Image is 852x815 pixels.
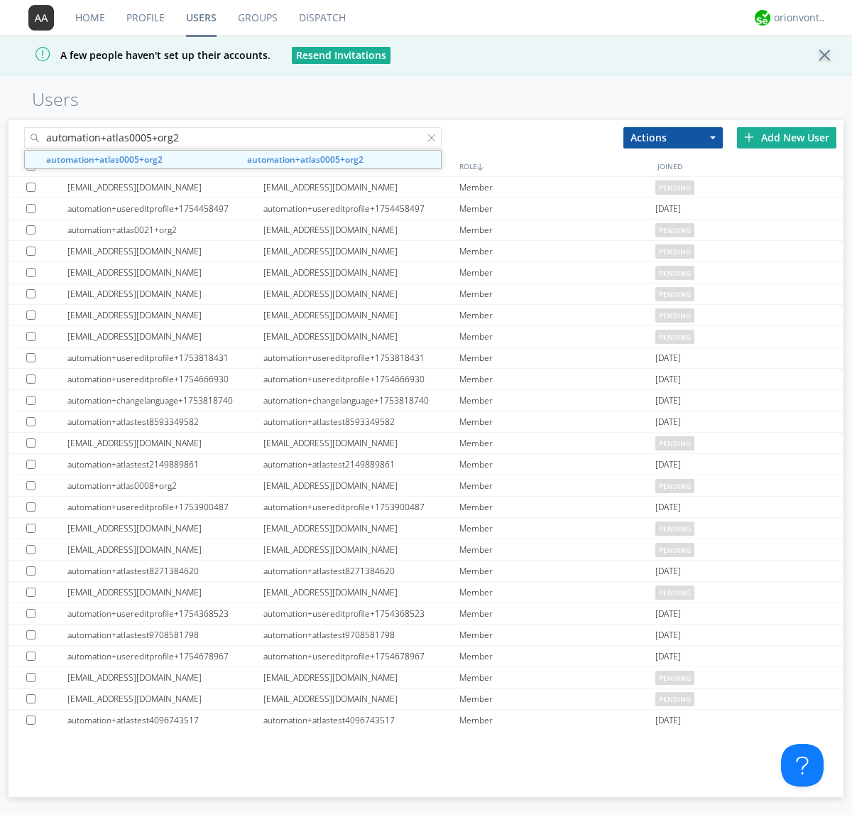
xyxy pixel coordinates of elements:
div: automation+atlas0021+org2 [67,220,263,240]
span: pending [655,223,694,237]
a: automation+usereditprofile+1753818431automation+usereditprofile+1753818431Member[DATE] [9,347,843,369]
a: automation+atlastest8593349582automation+atlastest8593349582Member[DATE] [9,411,843,433]
div: JOINED [654,156,852,176]
div: [EMAIL_ADDRESS][DOMAIN_NAME] [263,667,459,688]
span: pending [655,671,694,685]
a: [EMAIL_ADDRESS][DOMAIN_NAME][EMAIL_ADDRESS][DOMAIN_NAME]Memberpending [9,539,843,561]
div: [EMAIL_ADDRESS][DOMAIN_NAME] [67,689,263,709]
div: Member [459,689,655,709]
a: automation+usereditprofile+1754678967automation+usereditprofile+1754678967Member[DATE] [9,646,843,667]
a: [EMAIL_ADDRESS][DOMAIN_NAME][EMAIL_ADDRESS][DOMAIN_NAME]Memberpending [9,518,843,539]
div: [EMAIL_ADDRESS][DOMAIN_NAME] [67,433,263,453]
a: [EMAIL_ADDRESS][DOMAIN_NAME][EMAIL_ADDRESS][DOMAIN_NAME]Memberpending [9,241,843,262]
div: Member [459,411,655,432]
div: [EMAIL_ADDRESS][DOMAIN_NAME] [67,241,263,261]
strong: automation+atlas0005+org2 [247,153,364,166]
a: [EMAIL_ADDRESS][DOMAIN_NAME][EMAIL_ADDRESS][DOMAIN_NAME]Memberpending [9,305,843,326]
div: Member [459,220,655,240]
div: automation+changelanguage+1753818740 [67,390,263,411]
div: Member [459,198,655,219]
div: Member [459,369,655,389]
div: automation+usereditprofile+1753818431 [263,347,459,368]
span: [DATE] [655,390,681,411]
div: Member [459,497,655,517]
span: [DATE] [655,497,681,518]
div: automation+usereditprofile+1754666930 [263,369,459,389]
a: automation+changelanguage+1753818740automation+changelanguage+1753818740Member[DATE] [9,390,843,411]
div: [EMAIL_ADDRESS][DOMAIN_NAME] [67,305,263,325]
div: Member [459,262,655,283]
div: [EMAIL_ADDRESS][DOMAIN_NAME] [67,518,263,539]
div: Member [459,646,655,666]
div: automation+usereditprofile+1753900487 [263,497,459,517]
div: [EMAIL_ADDRESS][DOMAIN_NAME] [263,284,459,304]
span: pending [655,436,694,450]
span: pending [655,180,694,195]
div: automation+usereditprofile+1754458497 [263,198,459,219]
div: automation+usereditprofile+1754678967 [67,646,263,666]
a: [EMAIL_ADDRESS][DOMAIN_NAME][EMAIL_ADDRESS][DOMAIN_NAME]Memberpending [9,433,843,454]
div: Member [459,561,655,581]
a: [EMAIL_ADDRESS][DOMAIN_NAME][EMAIL_ADDRESS][DOMAIN_NAME]Memberpending [9,667,843,689]
div: Member [459,710,655,730]
div: [EMAIL_ADDRESS][DOMAIN_NAME] [263,177,459,198]
div: Add New User [737,127,836,149]
a: [EMAIL_ADDRESS][DOMAIN_NAME][EMAIL_ADDRESS][DOMAIN_NAME]Memberpending [9,284,843,305]
div: automation+atlastest4096743517 [67,710,263,730]
a: automation+usereditprofile+1754368523automation+usereditprofile+1754368523Member[DATE] [9,603,843,625]
div: Member [459,454,655,475]
div: automation+atlastest9708581798 [67,625,263,645]
div: [EMAIL_ADDRESS][DOMAIN_NAME] [67,667,263,688]
a: automation+atlastest9708581798automation+atlastest9708581798Member[DATE] [9,625,843,646]
div: [EMAIL_ADDRESS][DOMAIN_NAME] [263,475,459,496]
div: [EMAIL_ADDRESS][DOMAIN_NAME] [263,262,459,283]
div: Member [459,347,655,368]
div: [EMAIL_ADDRESS][DOMAIN_NAME] [263,305,459,325]
div: [EMAIL_ADDRESS][DOMAIN_NAME] [67,262,263,283]
div: automation+atlastest8271384620 [67,561,263,581]
button: Resend Invitations [292,47,390,64]
span: [DATE] [655,710,681,731]
div: automation+usereditprofile+1754368523 [67,603,263,624]
div: automation+atlastest2149889861 [263,454,459,475]
div: [EMAIL_ADDRESS][DOMAIN_NAME] [263,539,459,560]
a: automation+atlastest8271384620automation+atlastest8271384620Member[DATE] [9,561,843,582]
div: Member [459,284,655,304]
div: automation+atlastest9708581798 [263,625,459,645]
a: automation+atlas0021+org2[EMAIL_ADDRESS][DOMAIN_NAME]Memberpending [9,220,843,241]
a: [EMAIL_ADDRESS][DOMAIN_NAME][EMAIL_ADDRESS][DOMAIN_NAME]Memberpending [9,689,843,710]
span: pending [655,585,694,600]
div: automation+usereditprofile+1754678967 [263,646,459,666]
span: pending [655,308,694,323]
button: Actions [623,127,723,149]
span: [DATE] [655,561,681,582]
span: pending [655,287,694,301]
div: automation+changelanguage+1753818740 [263,390,459,411]
div: automation+atlastest4096743517 [263,710,459,730]
span: pending [655,543,694,557]
div: Member [459,603,655,624]
a: [EMAIL_ADDRESS][DOMAIN_NAME][EMAIL_ADDRESS][DOMAIN_NAME]Memberpending [9,582,843,603]
div: orionvontas+atlas+automation+org2 [774,11,827,25]
div: automation+atlastest8593349582 [263,411,459,432]
iframe: Toggle Customer Support [781,744,824,787]
span: [DATE] [655,625,681,646]
div: Member [459,241,655,261]
span: pending [655,244,694,259]
div: Member [459,390,655,411]
div: automation+usereditprofile+1754666930 [67,369,263,389]
a: automation+atlastest2149889861automation+atlastest2149889861Member[DATE] [9,454,843,475]
a: automation+usereditprofile+1754458497automation+usereditprofile+1754458497Member[DATE] [9,198,843,220]
span: A few people haven't set up their accounts. [11,48,271,62]
div: Member [459,326,655,347]
input: Search users [24,127,442,149]
div: [EMAIL_ADDRESS][DOMAIN_NAME] [263,326,459,347]
span: pending [655,692,694,706]
div: automation+usereditprofile+1753900487 [67,497,263,517]
a: [EMAIL_ADDRESS][DOMAIN_NAME][EMAIL_ADDRESS][DOMAIN_NAME]Memberpending [9,262,843,284]
div: [EMAIL_ADDRESS][DOMAIN_NAME] [67,326,263,347]
div: automation+atlastest8593349582 [67,411,263,432]
div: Member [459,305,655,325]
div: [EMAIL_ADDRESS][DOMAIN_NAME] [263,689,459,709]
a: [EMAIL_ADDRESS][DOMAIN_NAME][EMAIL_ADDRESS][DOMAIN_NAME]Memberpending [9,177,843,198]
